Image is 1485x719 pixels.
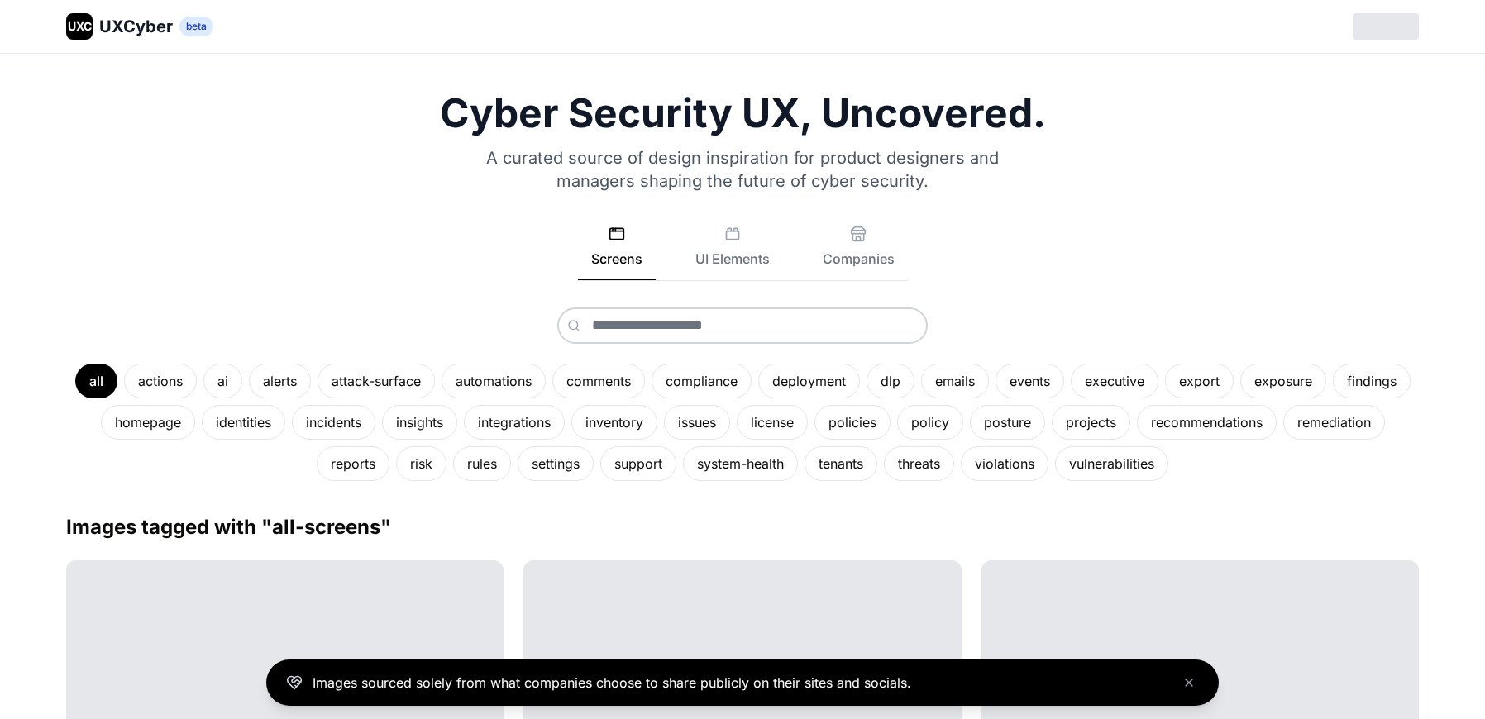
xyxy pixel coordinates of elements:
div: ai [203,364,242,398]
div: policies [814,405,891,440]
div: tenants [805,446,877,481]
div: findings [1333,364,1411,398]
div: deployment [758,364,860,398]
div: rules [453,446,511,481]
div: all [75,364,117,398]
div: remediation [1283,405,1385,440]
div: posture [970,405,1045,440]
div: policy [897,405,963,440]
div: compliance [652,364,752,398]
div: violations [961,446,1048,481]
div: projects [1052,405,1130,440]
div: identities [202,405,285,440]
div: emails [921,364,989,398]
div: export [1165,364,1234,398]
span: UXCyber [99,15,173,38]
div: executive [1071,364,1158,398]
div: license [737,405,808,440]
div: recommendations [1137,405,1277,440]
div: vulnerabilities [1055,446,1168,481]
div: reports [317,446,389,481]
button: Close banner [1179,673,1199,693]
p: Images sourced solely from what companies choose to share publicly on their sites and socials. [313,673,911,693]
div: comments [552,364,645,398]
span: beta [179,17,213,36]
div: alerts [249,364,311,398]
button: Screens [578,226,656,280]
div: inventory [571,405,657,440]
div: exposure [1240,364,1326,398]
div: support [600,446,676,481]
div: actions [124,364,197,398]
div: homepage [101,405,195,440]
span: UXC [68,18,92,35]
div: integrations [464,405,565,440]
div: risk [396,446,446,481]
a: UXCUXCyberbeta [66,13,213,40]
div: dlp [867,364,914,398]
div: insights [382,405,457,440]
div: incidents [292,405,375,440]
div: system-health [683,446,798,481]
h2: Images tagged with " all-screens " [66,514,1419,540]
p: A curated source of design inspiration for product designers and managers shaping the future of c... [465,146,1020,193]
div: events [996,364,1064,398]
h1: Cyber Security UX, Uncovered. [66,93,1419,133]
button: Companies [809,226,908,280]
div: attack-surface [318,364,435,398]
button: UI Elements [682,226,783,280]
div: automations [442,364,546,398]
div: settings [518,446,594,481]
div: threats [884,446,954,481]
div: issues [664,405,730,440]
